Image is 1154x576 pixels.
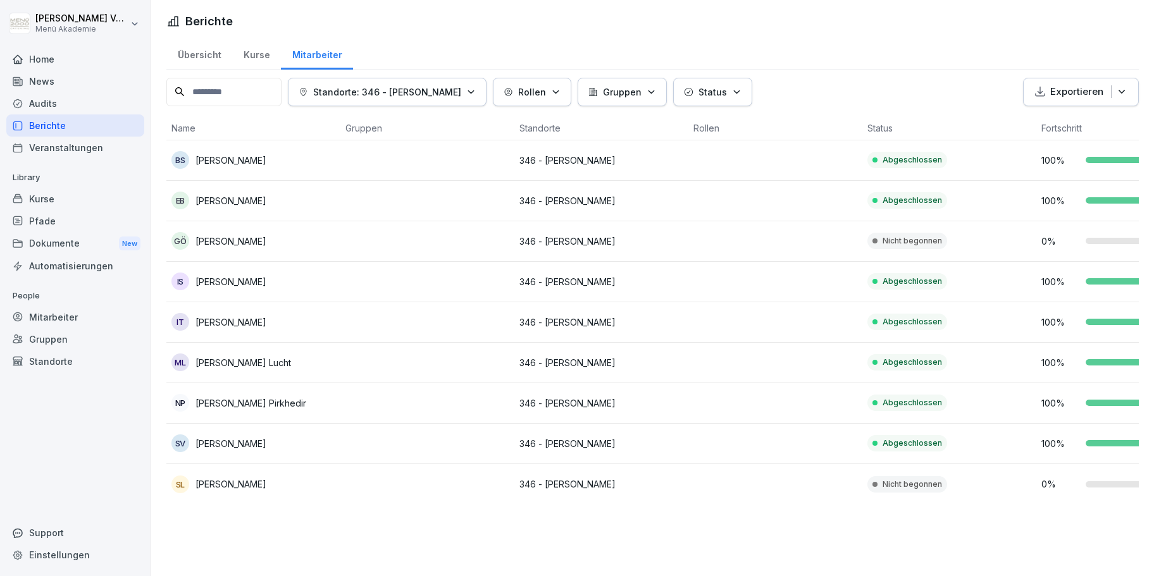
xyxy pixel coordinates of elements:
[1041,194,1079,207] p: 100 %
[883,235,942,247] p: Nicht begonnen
[195,316,266,329] p: [PERSON_NAME]
[313,85,461,99] p: Standorte: 346 - [PERSON_NAME]
[518,85,546,99] p: Rollen
[514,116,688,140] th: Standorte
[6,255,144,277] a: Automatisierungen
[883,276,942,287] p: Abgeschlossen
[673,78,752,106] button: Status
[1023,78,1139,106] button: Exportieren
[6,70,144,92] a: News
[883,154,942,166] p: Abgeschlossen
[6,188,144,210] a: Kurse
[195,477,266,491] p: [PERSON_NAME]
[1041,154,1079,167] p: 100 %
[171,232,189,250] div: GÖ
[232,37,281,70] a: Kurse
[519,194,683,207] p: 346 - [PERSON_NAME]
[6,350,144,372] a: Standorte
[171,394,189,412] div: NP
[35,25,128,34] p: Menü Akademie
[119,236,140,251] div: New
[166,116,340,140] th: Name
[171,273,189,290] div: IS
[6,92,144,114] a: Audits
[6,328,144,350] a: Gruppen
[171,151,189,169] div: BS
[281,37,353,70] a: Mitarbeiter
[883,357,942,368] p: Abgeschlossen
[195,356,291,369] p: [PERSON_NAME] Lucht
[883,195,942,206] p: Abgeschlossen
[195,154,266,167] p: [PERSON_NAME]
[1041,235,1079,248] p: 0 %
[35,13,128,24] p: [PERSON_NAME] Vonau
[171,475,189,493] div: SL
[1041,477,1079,491] p: 0 %
[519,477,683,491] p: 346 - [PERSON_NAME]
[1050,85,1103,99] p: Exportieren
[6,114,144,137] a: Berichte
[883,397,942,408] p: Abgeschlossen
[519,437,683,450] p: 346 - [PERSON_NAME]
[6,544,144,566] a: Einstellungen
[171,434,189,452] div: SV
[171,192,189,209] div: EB
[195,235,266,248] p: [PERSON_NAME]
[519,316,683,329] p: 346 - [PERSON_NAME]
[862,116,1036,140] th: Status
[883,438,942,449] p: Abgeschlossen
[883,479,942,490] p: Nicht begonnen
[6,48,144,70] a: Home
[195,194,266,207] p: [PERSON_NAME]
[1041,316,1079,329] p: 100 %
[166,37,232,70] a: Übersicht
[1041,396,1079,410] p: 100 %
[6,232,144,255] div: Dokumente
[195,437,266,450] p: [PERSON_NAME]
[195,396,306,410] p: [PERSON_NAME] Pirkhedir
[698,85,727,99] p: Status
[1041,437,1079,450] p: 100 %
[6,210,144,232] a: Pfade
[493,78,571,106] button: Rollen
[171,313,189,331] div: IT
[288,78,487,106] button: Standorte: 346 - [PERSON_NAME]
[6,286,144,306] p: People
[519,396,683,410] p: 346 - [PERSON_NAME]
[519,356,683,369] p: 346 - [PERSON_NAME]
[6,168,144,188] p: Library
[519,235,683,248] p: 346 - [PERSON_NAME]
[6,306,144,328] a: Mitarbeiter
[578,78,667,106] button: Gruppen
[171,353,189,371] div: ML
[1041,356,1079,369] p: 100 %
[6,232,144,255] a: DokumenteNew
[603,85,642,99] p: Gruppen
[340,116,514,140] th: Gruppen
[185,13,233,30] h1: Berichte
[519,275,683,288] p: 346 - [PERSON_NAME]
[6,137,144,159] a: Veranstaltungen
[195,275,266,288] p: [PERSON_NAME]
[6,522,144,544] div: Support
[688,116,862,140] th: Rollen
[519,154,683,167] p: 346 - [PERSON_NAME]
[1041,275,1079,288] p: 100 %
[883,316,942,328] p: Abgeschlossen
